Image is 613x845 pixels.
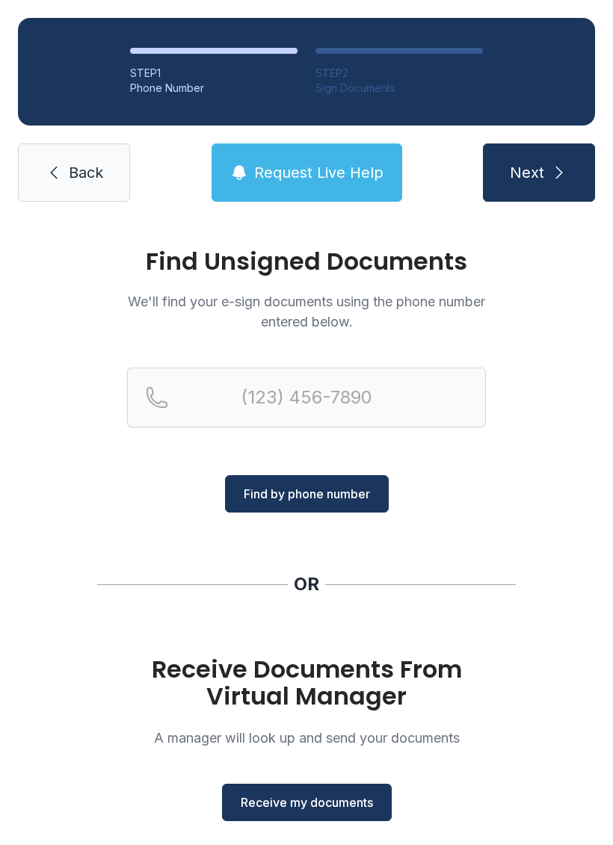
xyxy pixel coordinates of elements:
[127,291,486,332] p: We'll find your e-sign documents using the phone number entered below.
[127,368,486,427] input: Reservation phone number
[130,81,298,96] div: Phone Number
[69,162,103,183] span: Back
[315,81,483,96] div: Sign Documents
[510,162,544,183] span: Next
[127,656,486,710] h1: Receive Documents From Virtual Manager
[244,485,370,503] span: Find by phone number
[241,793,373,811] span: Receive my documents
[254,162,383,183] span: Request Live Help
[315,66,483,81] div: STEP 2
[127,728,486,748] p: A manager will look up and send your documents
[294,572,319,596] div: OR
[127,250,486,273] h1: Find Unsigned Documents
[130,66,298,81] div: STEP 1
